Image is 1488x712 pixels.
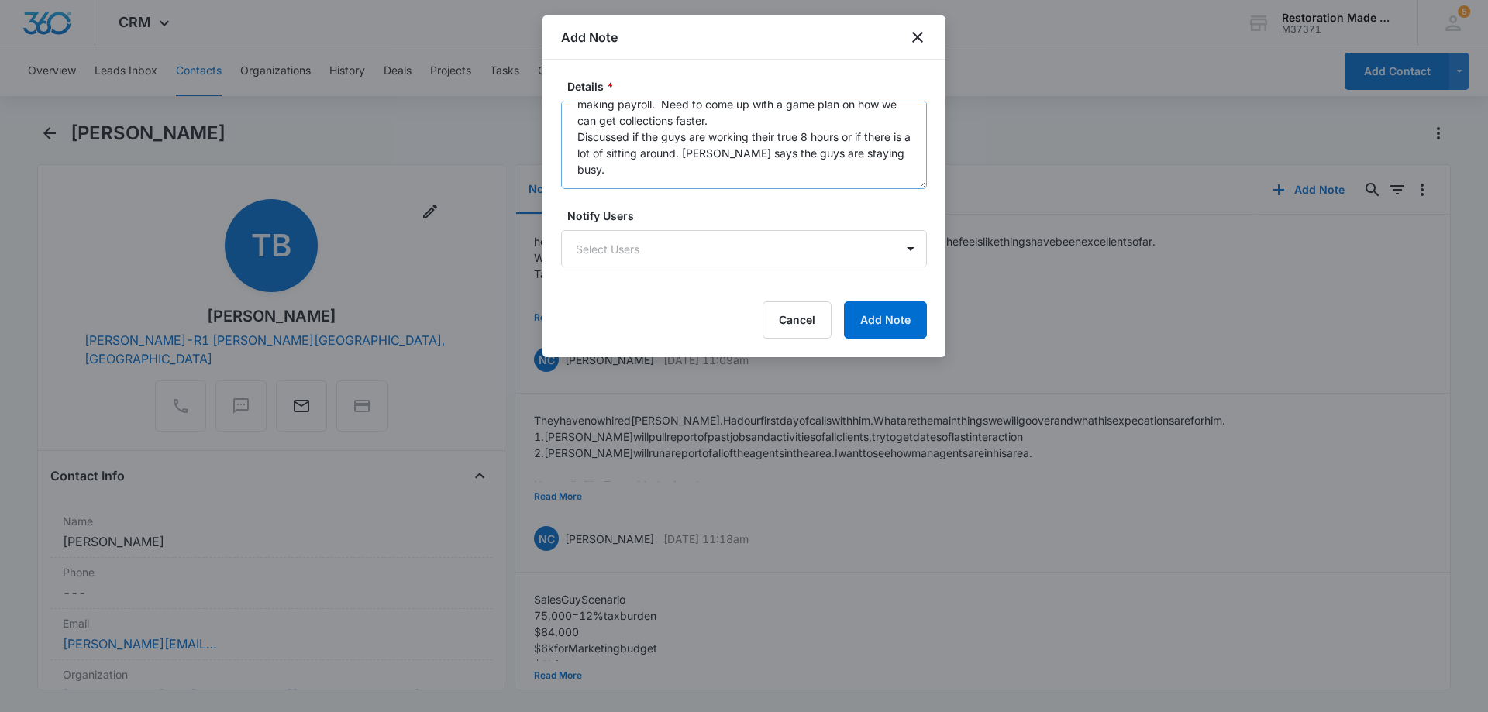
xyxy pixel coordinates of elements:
label: Notify Users [567,208,933,224]
button: Cancel [763,301,832,339]
button: Add Note [844,301,927,339]
h1: Add Note [561,28,618,46]
label: Details [567,78,933,95]
textarea: talked to [PERSON_NAME] and [PERSON_NAME] about wht it will take to get money in sooner than late... [561,101,927,189]
button: close [908,28,927,46]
